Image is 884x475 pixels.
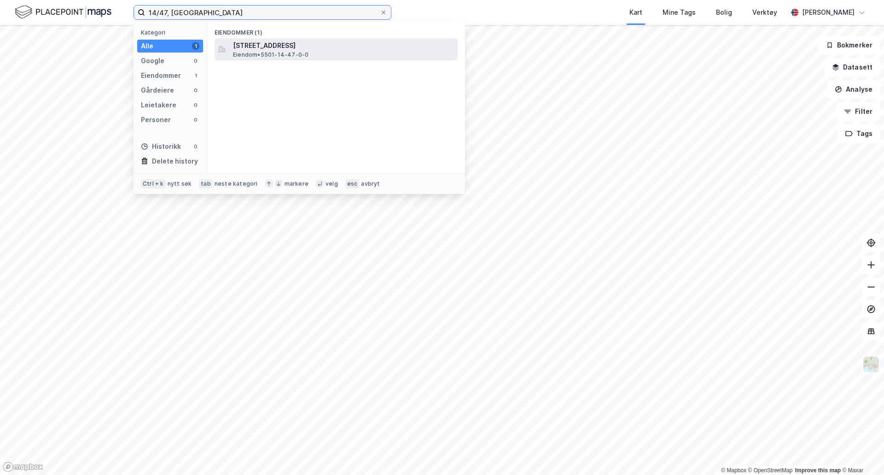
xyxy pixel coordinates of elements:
[199,179,213,188] div: tab
[345,179,360,188] div: esc
[152,156,198,167] div: Delete history
[215,180,258,188] div: neste kategori
[818,36,880,54] button: Bokmerker
[207,22,465,38] div: Eiendommer (1)
[326,180,338,188] div: velg
[663,7,696,18] div: Mine Tags
[802,7,855,18] div: [PERSON_NAME]
[192,42,199,50] div: 1
[3,462,43,472] a: Mapbox homepage
[15,4,111,20] img: logo.f888ab2527a4732fd821a326f86c7f29.svg
[141,55,164,66] div: Google
[824,58,880,76] button: Datasett
[752,7,777,18] div: Verktøy
[233,40,454,51] span: [STREET_ADDRESS]
[838,431,884,475] iframe: Chat Widget
[629,7,642,18] div: Kart
[837,124,880,143] button: Tags
[192,143,199,150] div: 0
[838,431,884,475] div: Kontrollprogram for chat
[145,6,380,19] input: Søk på adresse, matrikkel, gårdeiere, leietakere eller personer
[141,29,203,36] div: Kategori
[862,356,880,373] img: Z
[141,85,174,96] div: Gårdeiere
[285,180,308,188] div: markere
[361,180,380,188] div: avbryt
[192,57,199,65] div: 0
[141,179,166,188] div: Ctrl + k
[168,180,192,188] div: nytt søk
[836,102,880,121] button: Filter
[141,100,176,111] div: Leietakere
[721,467,746,474] a: Mapbox
[192,72,199,79] div: 1
[141,141,181,152] div: Historikk
[795,467,841,474] a: Improve this map
[192,116,199,123] div: 0
[141,114,171,125] div: Personer
[192,87,199,94] div: 0
[748,467,793,474] a: OpenStreetMap
[192,101,199,109] div: 0
[141,41,153,52] div: Alle
[716,7,732,18] div: Bolig
[141,70,181,81] div: Eiendommer
[827,80,880,99] button: Analyse
[233,51,308,59] span: Eiendom • 5501-14-47-0-0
